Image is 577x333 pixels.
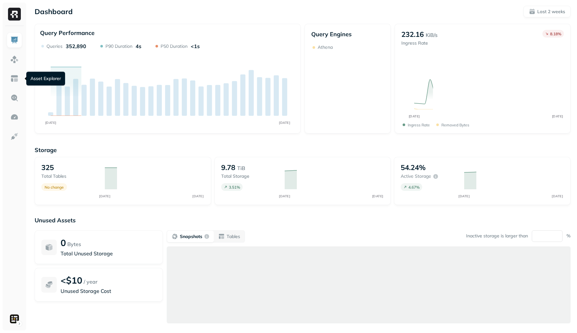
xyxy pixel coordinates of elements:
p: % [566,233,571,239]
p: Athena [318,44,333,50]
p: TiB [237,164,245,172]
p: 0 [61,237,66,248]
p: Last 2 weeks [537,9,565,15]
p: Ingress Rate [401,40,438,46]
p: <$10 [61,275,82,286]
p: Query Engines [311,30,384,38]
p: Bytes [67,240,81,248]
p: Queries [46,43,63,49]
p: P50 Duration [161,43,188,49]
p: Total tables [41,173,98,179]
p: Query Performance [40,29,95,37]
p: Total storage [221,173,278,179]
p: 8.18 % [550,31,561,36]
p: 352,890 [66,43,86,49]
p: KiB/s [426,31,438,39]
p: Tables [227,234,240,240]
tspan: [DATE] [192,194,204,198]
p: Unused Storage Cost [61,287,156,295]
p: 9.78 [221,163,235,172]
p: 54.24% [401,163,426,172]
button: Last 2 weeks [523,6,571,17]
p: 4.67 % [408,185,420,190]
p: Storage [35,146,571,154]
img: Optimization [10,113,19,121]
p: Inactive storage is larger than [466,233,528,239]
p: No change [45,185,64,190]
p: Total Unused Storage [61,250,156,257]
tspan: [DATE] [279,121,290,125]
p: Dashboard [35,7,73,16]
tspan: [DATE] [279,194,290,198]
p: Snapshots [180,234,202,240]
p: P90 Duration [105,43,132,49]
div: Asset Explorer [26,72,65,86]
p: Removed bytes [441,123,469,127]
img: Ryft [8,8,21,21]
p: 325 [41,163,54,172]
p: Active storage [401,173,431,179]
img: Asset Explorer [10,74,19,83]
img: Integrations [10,132,19,141]
img: Dashboard [10,36,19,44]
tspan: [DATE] [552,114,563,118]
p: 4s [136,43,141,49]
p: / year [84,278,97,286]
tspan: [DATE] [408,114,420,118]
img: Query Explorer [10,94,19,102]
p: <1s [191,43,200,49]
tspan: [DATE] [459,194,470,198]
tspan: [DATE] [45,121,56,125]
img: Sentra [10,314,19,323]
p: Ingress Rate [408,123,430,127]
tspan: [DATE] [552,194,563,198]
p: 3.51 % [229,185,240,190]
img: Assets [10,55,19,64]
p: Unused Assets [35,217,571,224]
p: 232.16 [401,30,424,39]
tspan: [DATE] [99,194,111,198]
tspan: [DATE] [372,194,383,198]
